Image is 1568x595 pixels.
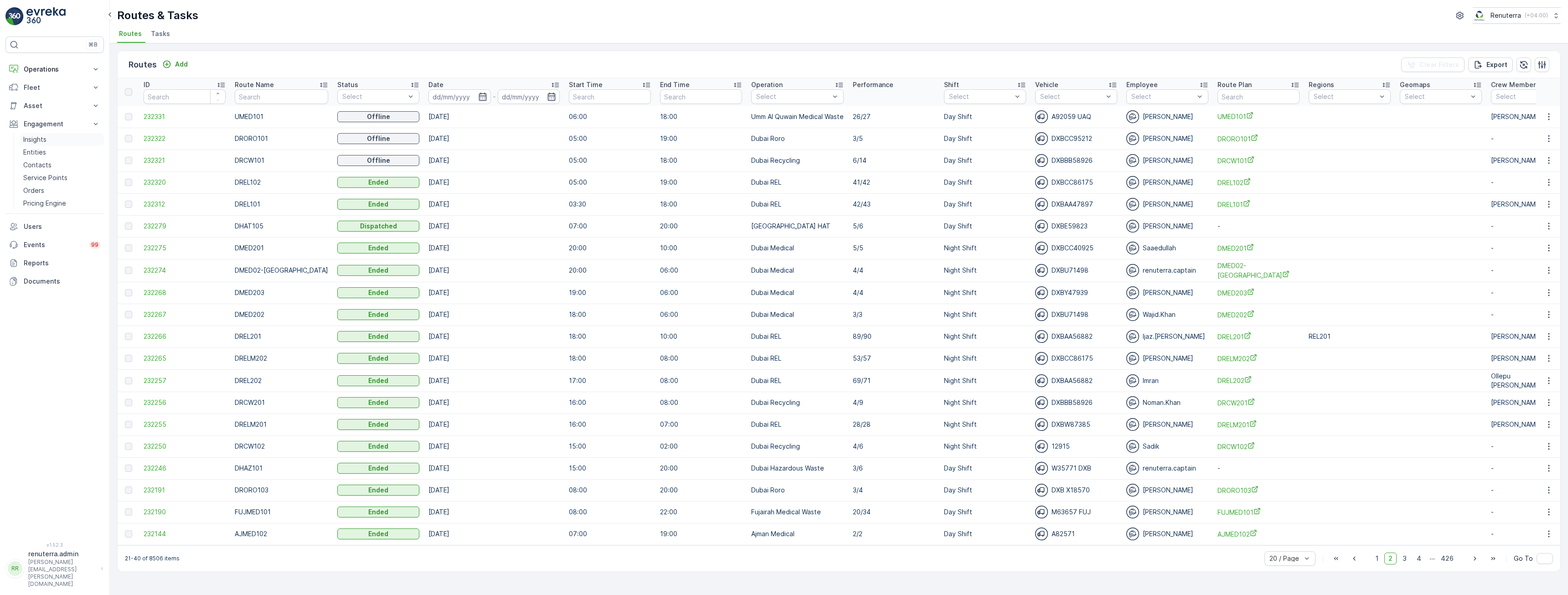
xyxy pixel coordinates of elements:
[23,199,66,208] p: Pricing Engine
[751,134,844,143] p: Dubai Roro
[1126,132,1139,145] img: svg%3e
[1126,462,1139,475] img: svg%3e
[144,442,226,451] a: 232250
[1217,178,1300,187] a: DREL102
[368,266,388,275] p: Ended
[175,60,188,69] p: Add
[1126,528,1139,540] img: svg%3e
[428,89,491,104] input: dd/mm/yyyy
[144,486,226,495] a: 232191
[5,549,104,588] button: RRrenuterra.admin[PERSON_NAME][EMAIL_ADDRESS][PERSON_NAME][DOMAIN_NAME]
[853,80,893,89] p: Performance
[424,457,564,479] td: [DATE]
[368,354,388,363] p: Ended
[1126,418,1139,431] img: svg%3e
[368,332,388,341] p: Ended
[1035,440,1048,453] img: svg%3e
[1217,529,1300,539] span: AJMED102
[1035,154,1048,167] img: svg%3e
[424,237,564,259] td: [DATE]
[424,347,564,369] td: [DATE]
[125,179,132,186] div: Toggle Row Selected
[1035,528,1048,540] img: svg%3e
[1126,110,1208,123] div: [PERSON_NAME]
[125,113,132,120] div: Toggle Row Selected
[1217,200,1300,209] a: DREL101
[5,272,104,290] a: Documents
[144,354,226,363] span: 232265
[1126,198,1208,211] div: [PERSON_NAME]
[24,65,86,74] p: Operations
[424,392,564,414] td: [DATE]
[144,507,226,517] a: 232190
[424,501,564,523] td: [DATE]
[235,89,328,104] input: Search
[751,200,844,209] p: Dubai REL
[368,442,388,451] p: Ended
[20,146,104,159] a: Entities
[144,243,226,253] span: 232275
[1217,376,1300,385] a: DREL202
[368,178,388,187] p: Ended
[5,254,104,272] a: Reports
[1217,420,1300,429] span: DRELM201
[23,160,52,170] p: Contacts
[20,159,104,171] a: Contacts
[498,89,560,104] input: dd/mm/yyyy
[24,240,84,249] p: Events
[1309,80,1334,89] p: Regions
[368,376,388,385] p: Ended
[1217,354,1300,363] span: DRELM202
[1126,330,1139,343] img: svg%3e
[144,222,226,231] span: 232279
[1126,176,1208,189] div: [PERSON_NAME]
[1035,220,1048,233] img: svg%3e
[1035,484,1048,497] img: svg%3e
[1035,286,1048,299] img: svg%3e
[5,97,104,115] button: Asset
[1217,112,1300,121] span: UMED101
[1217,398,1300,408] span: DRCW201
[1217,134,1300,144] span: DRORO101
[144,420,226,429] a: 232255
[1473,10,1487,21] img: Screenshot_2024-07-26_at_13.33.01.png
[424,435,564,457] td: [DATE]
[944,156,1026,165] p: Day Shift
[20,133,104,146] a: Insights
[1035,198,1117,211] div: DXBAA47897
[1384,553,1397,564] span: 2
[1035,132,1048,145] img: svg%3e
[5,7,24,26] img: logo
[24,119,86,129] p: Engagement
[337,177,419,188] button: Ended
[360,222,397,231] p: Dispatched
[1126,154,1208,167] div: [PERSON_NAME]
[1217,288,1300,298] a: DMED203
[368,398,388,407] p: Ended
[235,134,328,143] p: DRORO101
[23,148,46,157] p: Entities
[944,112,1026,121] p: Day Shift
[1217,156,1300,166] a: DRCW101
[1126,264,1139,277] img: svg%3e
[1419,60,1459,69] p: Clear Filters
[660,200,742,209] p: 18:00
[26,7,66,26] img: logo_light-DOdMpM7g.png
[151,29,170,38] span: Tasks
[944,80,959,89] p: Shift
[144,464,226,473] span: 232246
[20,184,104,197] a: Orders
[853,200,935,209] p: 42/43
[1473,7,1561,24] button: Renuterra(+04:00)
[751,80,783,89] p: Operation
[1400,80,1430,89] p: Geomaps
[1217,507,1300,517] a: FUJMED101
[660,178,742,187] p: 19:00
[424,193,564,215] td: [DATE]
[424,106,564,128] td: [DATE]
[1126,132,1208,145] div: [PERSON_NAME]
[24,222,100,231] p: Users
[1035,242,1048,254] img: svg%3e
